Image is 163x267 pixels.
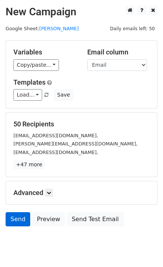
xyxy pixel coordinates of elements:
a: Templates [13,78,46,86]
h5: Variables [13,48,76,56]
h5: Email column [87,48,150,56]
small: [EMAIL_ADDRESS][DOMAIN_NAME], [13,150,98,155]
small: [EMAIL_ADDRESS][DOMAIN_NAME], [13,133,98,138]
span: Daily emails left: 50 [107,25,157,33]
h2: New Campaign [6,6,157,18]
iframe: Chat Widget [126,231,163,267]
h5: Advanced [13,189,150,197]
a: Send Test Email [67,212,123,226]
a: Daily emails left: 50 [107,26,157,31]
button: Save [54,89,73,101]
a: [PERSON_NAME] [39,26,79,31]
a: Copy/paste... [13,59,59,71]
a: Send [6,212,30,226]
a: +47 more [13,160,45,169]
a: Load... [13,89,42,101]
small: [PERSON_NAME][EMAIL_ADDRESS][DOMAIN_NAME], [13,141,138,147]
a: Preview [32,212,65,226]
h5: 50 Recipients [13,120,150,128]
small: Google Sheet: [6,26,79,31]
